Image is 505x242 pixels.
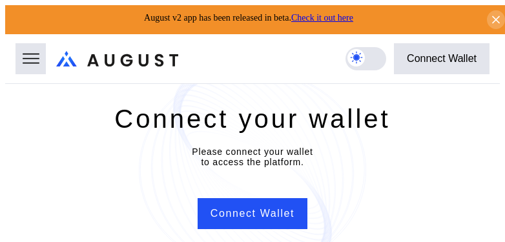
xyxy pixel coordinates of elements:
[407,53,477,65] div: Connect Wallet
[144,13,353,23] span: August v2 app has been released in beta.
[198,198,307,229] button: Connect Wallet
[114,102,390,136] div: Connect your wallet
[291,13,353,23] a: Check it out here
[192,146,313,167] div: Please connect your wallet to access the platform.
[394,43,490,74] button: Connect Wallet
